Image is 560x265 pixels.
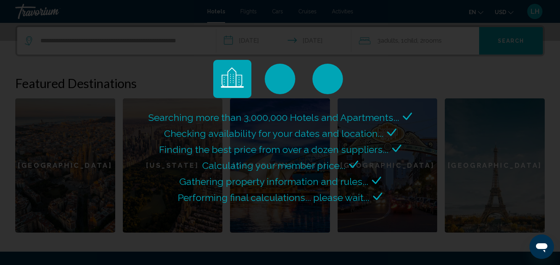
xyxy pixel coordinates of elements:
span: Checking availability for your dates and location... [164,128,383,139]
iframe: Schaltfläche zum Öffnen des Messaging-Fensters [529,234,554,259]
span: Finding the best price from over a dozen suppliers... [159,144,388,155]
span: Performing final calculations... please wait... [178,192,369,203]
span: Gathering property information and rules... [179,176,368,187]
span: Calculating your member price... [202,160,345,171]
span: Searching more than 3,000,000 Hotels and Apartments... [148,112,399,123]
